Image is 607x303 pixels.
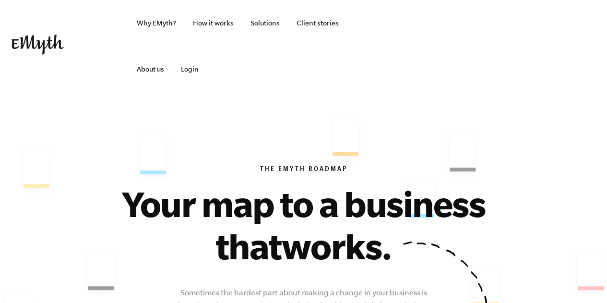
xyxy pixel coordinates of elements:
img: EMyth [12,35,64,55]
h1: Your map to a business that [93,182,515,267]
iframe: Embedded CTA [495,36,595,57]
iframe: Embedded CTA [389,36,490,57]
a: About us [129,46,172,92]
a: Login [173,46,206,92]
span: works. [282,226,392,266]
h6: The EMyth Roadmap [12,165,595,175]
iframe: Chat Widget [559,257,607,303]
